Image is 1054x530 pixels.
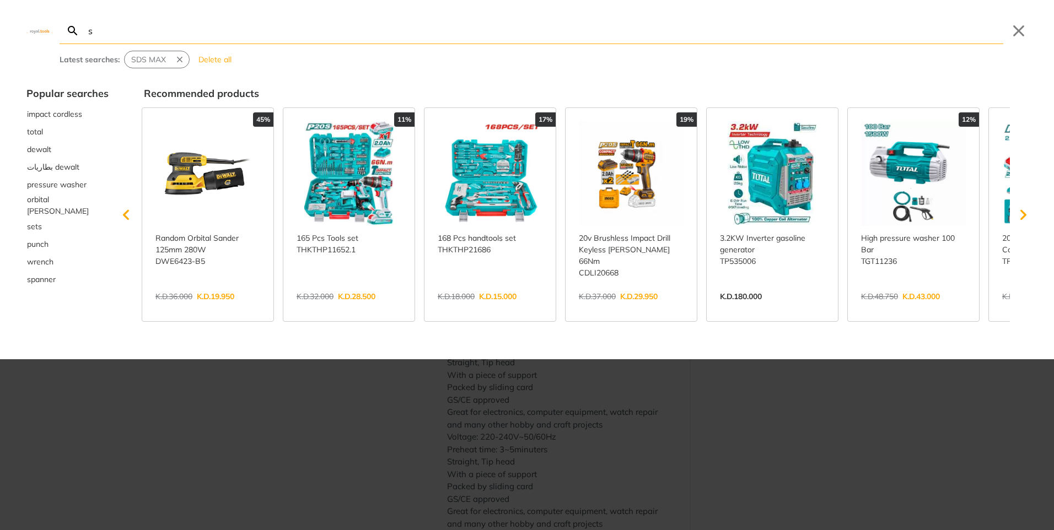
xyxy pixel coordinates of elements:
span: dewalt [27,144,51,155]
div: Suggestion: wrench [26,253,109,271]
div: 45% [253,112,273,127]
button: Select suggestion: dewalt [26,140,109,158]
span: total [27,126,43,138]
button: Select suggestion: sets [26,218,109,235]
div: 19% [676,112,697,127]
div: Suggestion: spanner [26,271,109,288]
img: Close [26,28,53,33]
span: spanner [27,274,56,285]
button: Close [1010,22,1028,40]
button: Select suggestion: SDS MAX [125,51,173,68]
button: Select suggestion: بطاريات dewalt [26,158,109,176]
div: Recommended products [144,86,1028,101]
button: Select suggestion: wrench [26,253,109,271]
button: Delete all [194,51,236,68]
svg: Scroll right [1012,204,1034,226]
div: Suggestion: total [26,123,109,140]
span: wrench [27,256,53,268]
span: SDS MAX [131,54,166,66]
button: Select suggestion: pressure washer [26,176,109,193]
button: Select suggestion: impact cordless [26,105,109,123]
div: Suggestion: SDS MAX [124,51,190,68]
svg: Search [66,24,79,37]
span: impact cordless [27,109,82,120]
button: Remove suggestion: SDS MAX [173,51,189,68]
div: Suggestion: dewalt [26,140,109,158]
span: sets [27,221,42,232]
div: Popular searches [26,86,109,101]
div: 12% [959,112,979,127]
div: 17% [535,112,556,127]
button: Select suggestion: orbital sande [26,193,109,218]
span: orbital [PERSON_NAME] [27,194,108,217]
span: pressure washer [27,179,87,191]
div: Suggestion: بطاريات dewalt [26,158,109,176]
span: punch [27,239,49,250]
input: Search… [86,18,1003,44]
span: بطاريات dewalt [27,161,79,173]
div: Suggestion: sets [26,218,109,235]
div: Suggestion: punch [26,235,109,253]
div: 11% [394,112,415,127]
svg: Scroll left [115,204,137,226]
svg: Remove suggestion: SDS MAX [175,55,185,64]
div: Suggestion: impact cordless [26,105,109,123]
button: Select suggestion: punch [26,235,109,253]
button: Select suggestion: spanner [26,271,109,288]
div: Suggestion: pressure washer [26,176,109,193]
button: Select suggestion: total [26,123,109,140]
div: Latest searches: [60,54,120,66]
div: Suggestion: orbital sande [26,193,109,218]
